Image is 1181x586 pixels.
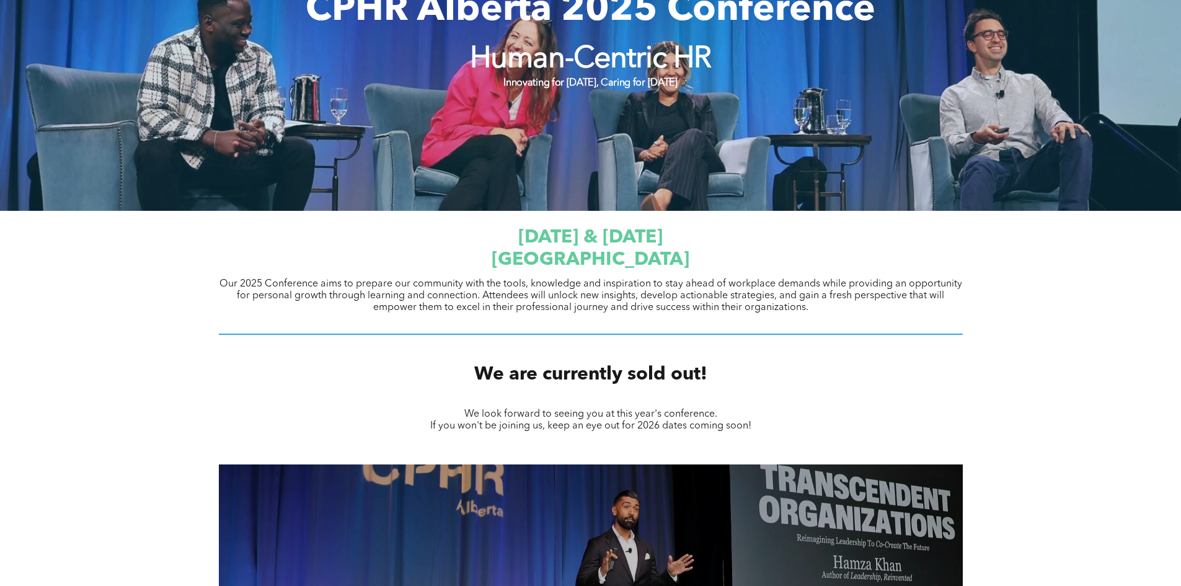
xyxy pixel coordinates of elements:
[430,421,751,431] span: If you won't be joining us, keep an eye out for 2026 dates coming soon!
[464,409,717,419] span: We look forward to seeing you at this year's conference.
[219,279,962,313] span: Our 2025 Conference aims to prepare our community with the tools, knowledge and inspiration to st...
[503,78,677,88] strong: Innovating for [DATE], Caring for [DATE]
[518,228,663,247] span: [DATE] & [DATE]
[474,365,707,384] span: We are currently sold out!
[470,45,712,74] strong: Human-Centric HR
[492,251,689,269] span: [GEOGRAPHIC_DATA]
